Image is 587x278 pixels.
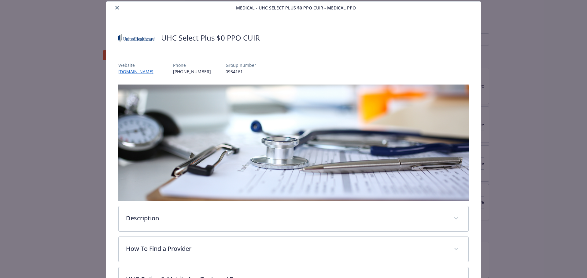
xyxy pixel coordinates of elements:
span: Medical - UHC Select Plus $0 PPO CUIR - Medical PPO [236,5,356,11]
p: Description [126,214,447,223]
a: [DOMAIN_NAME] [118,69,158,74]
p: Group number [226,62,256,68]
p: [PHONE_NUMBER] [173,68,211,75]
p: Website [118,62,158,68]
p: 0934161 [226,68,256,75]
div: How To Find a Provider [119,237,469,262]
img: banner [118,85,469,201]
h2: UHC Select Plus $0 PPO CUIR [161,33,260,43]
img: United Healthcare Insurance Company [118,29,155,47]
button: close [113,4,121,11]
p: Phone [173,62,211,68]
div: Description [119,206,469,231]
p: How To Find a Provider [126,244,447,253]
